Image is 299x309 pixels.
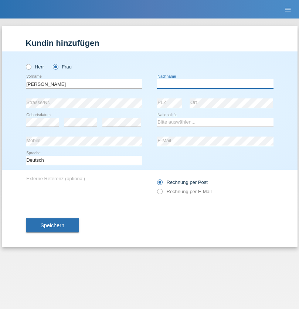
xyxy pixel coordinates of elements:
input: Herr [26,64,31,69]
input: Frau [53,64,58,69]
span: Speichern [41,222,64,228]
label: Rechnung per Post [157,179,208,185]
input: Rechnung per E-Mail [157,189,162,198]
h1: Kundin hinzufügen [26,38,273,48]
a: menu [281,7,295,11]
label: Herr [26,64,44,70]
input: Rechnung per Post [157,179,162,189]
label: Frau [53,64,72,70]
label: Rechnung per E-Mail [157,189,212,194]
i: menu [284,6,292,13]
button: Speichern [26,218,79,232]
